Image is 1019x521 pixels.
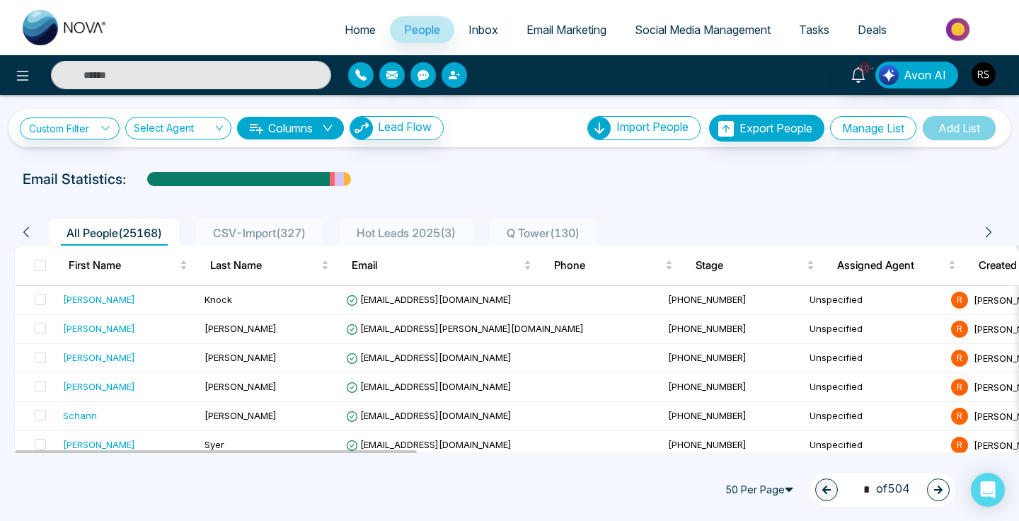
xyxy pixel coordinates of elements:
div: [PERSON_NAME] [63,321,135,336]
button: Manage List [830,116,916,140]
td: Unspecified [804,431,945,460]
span: Deals [858,23,887,37]
span: Inbox [468,23,498,37]
span: [PHONE_NUMBER] [668,352,747,363]
span: Stage [696,257,804,274]
a: Home [330,16,390,43]
div: [PERSON_NAME] [63,437,135,452]
span: Import People [616,120,689,134]
span: Lead Flow [378,120,432,134]
span: [EMAIL_ADDRESS][DOMAIN_NAME] [346,410,512,421]
span: R [951,350,968,367]
span: Phone [554,257,662,274]
span: All People ( 25168 ) [61,226,168,240]
img: User Avatar [972,62,996,86]
div: [PERSON_NAME] [63,379,135,394]
span: Assigned Agent [837,257,945,274]
span: [PERSON_NAME] [205,352,277,363]
span: down [322,122,333,134]
a: Email Marketing [512,16,621,43]
span: 50 Per Page [719,479,804,501]
td: Unspecified [804,373,945,402]
th: Assigned Agent [826,246,967,285]
td: Unspecified [804,402,945,431]
span: of 504 [855,480,910,499]
p: Email Statistics: [23,168,126,190]
th: Phone [543,246,684,285]
img: Lead Flow [350,117,373,139]
a: Deals [844,16,901,43]
a: Inbox [454,16,512,43]
th: Email [340,246,543,285]
button: Columnsdown [237,117,344,139]
a: Social Media Management [621,16,785,43]
span: R [951,321,968,338]
img: Market-place.gif [908,13,1011,45]
div: [PERSON_NAME] [63,350,135,365]
span: [PHONE_NUMBER] [668,381,747,392]
span: Syer [205,439,224,450]
span: Email [352,257,521,274]
a: People [390,16,454,43]
div: Open Intercom Messenger [971,473,1005,507]
span: R [951,437,968,454]
img: Nova CRM Logo [23,10,108,45]
span: Q Tower ( 130 ) [501,226,585,240]
span: Home [345,23,376,37]
span: Export People [739,121,812,135]
th: Last Name [199,246,340,285]
span: People [404,23,440,37]
span: R [951,379,968,396]
span: Hot Leads 2025 ( 3 ) [351,226,461,240]
span: 10+ [858,62,871,74]
span: First Name [69,257,177,274]
span: [EMAIL_ADDRESS][DOMAIN_NAME] [346,352,512,363]
span: [PHONE_NUMBER] [668,410,747,421]
span: [PERSON_NAME] [205,381,277,392]
span: [EMAIL_ADDRESS][PERSON_NAME][DOMAIN_NAME] [346,323,584,334]
span: [EMAIL_ADDRESS][DOMAIN_NAME] [346,294,512,305]
span: R [951,292,968,309]
div: [PERSON_NAME] [63,292,135,307]
button: Export People [709,115,824,142]
span: Last Name [210,257,318,274]
span: [PHONE_NUMBER] [668,439,747,450]
a: Tasks [785,16,844,43]
span: Knock [205,294,232,305]
a: Custom Filter [20,118,120,139]
span: [EMAIL_ADDRESS][DOMAIN_NAME] [346,381,512,392]
span: R [951,408,968,425]
span: [PERSON_NAME] [205,410,277,421]
img: Lead Flow [879,65,899,85]
span: [PERSON_NAME] [205,323,277,334]
td: Unspecified [804,286,945,315]
td: Unspecified [804,344,945,373]
span: Avon AI [904,67,946,84]
span: [EMAIL_ADDRESS][DOMAIN_NAME] [346,439,512,450]
th: First Name [57,246,199,285]
th: Stage [684,246,826,285]
a: 10+ [841,62,875,86]
span: Tasks [799,23,829,37]
button: Avon AI [875,62,958,88]
span: CSV-Import ( 327 ) [207,226,311,240]
span: Email Marketing [526,23,606,37]
td: Unspecified [804,315,945,344]
span: Social Media Management [635,23,771,37]
a: Lead FlowLead Flow [344,116,444,140]
button: Lead Flow [350,116,444,140]
div: Schann [63,408,97,423]
span: [PHONE_NUMBER] [668,294,747,305]
span: [PHONE_NUMBER] [668,323,747,334]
